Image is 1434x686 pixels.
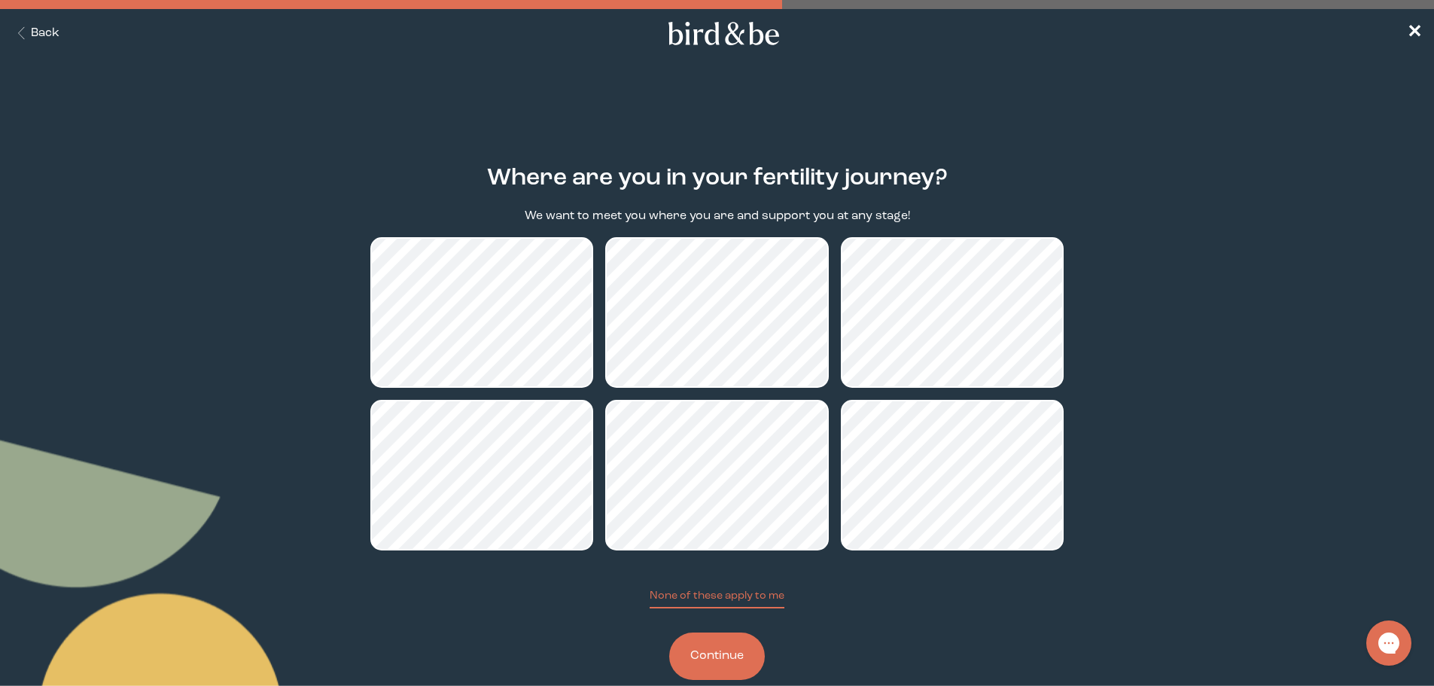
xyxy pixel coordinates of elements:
[1407,24,1422,42] span: ✕
[525,208,910,225] p: We want to meet you where you are and support you at any stage!
[1407,20,1422,47] a: ✕
[1359,615,1419,671] iframe: Gorgias live chat messenger
[650,588,784,608] button: None of these apply to me
[487,161,948,196] h2: Where are you in your fertility journey?
[669,633,765,680] button: Continue
[12,25,59,42] button: Back Button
